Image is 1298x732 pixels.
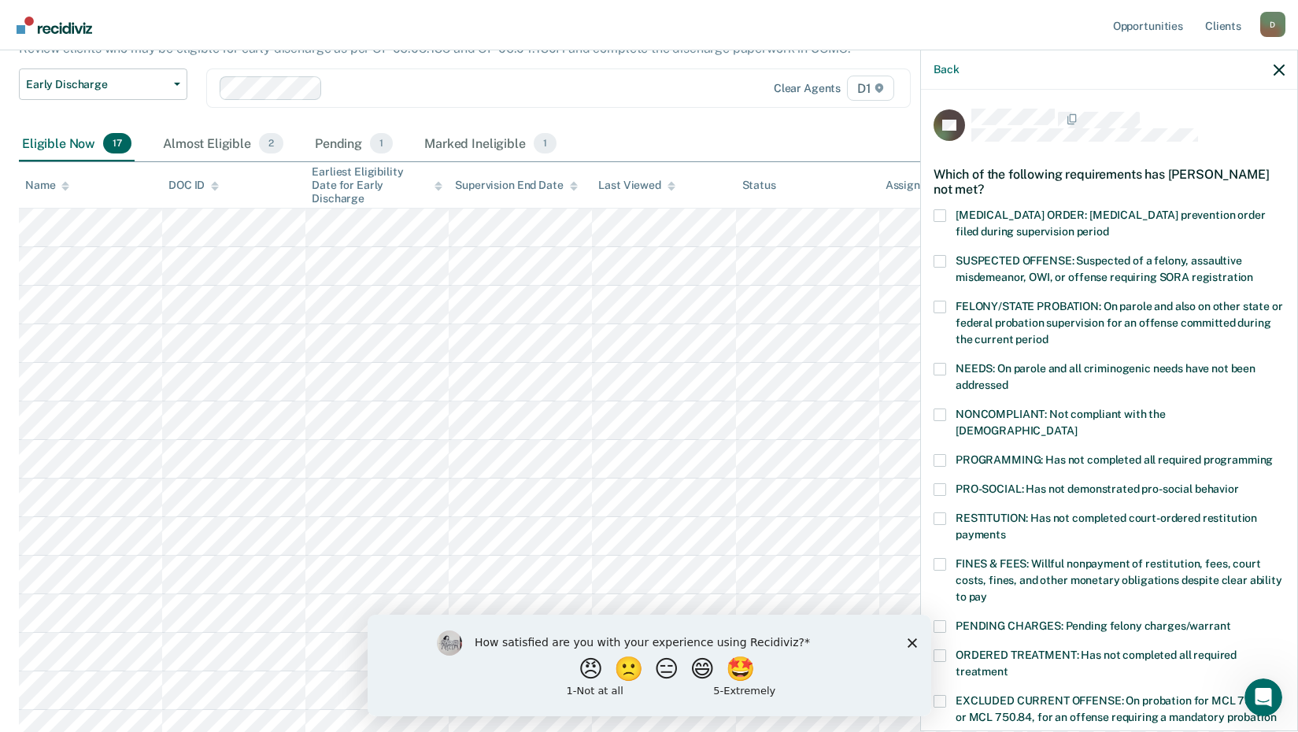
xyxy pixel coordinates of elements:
div: Last Viewed [598,179,675,192]
span: D1 [847,76,894,101]
div: Which of the following requirements has [PERSON_NAME] not met? [934,154,1285,209]
span: 17 [103,133,131,153]
img: Recidiviz [17,17,92,34]
button: Back [934,63,959,76]
span: NEEDS: On parole and all criminogenic needs have not been addressed [956,362,1255,391]
span: SUSPECTED OFFENSE: Suspected of a felony, assaultive misdemeanor, OWI, or offense requiring SORA ... [956,254,1253,283]
iframe: Intercom live chat [1244,678,1282,716]
span: 1 [370,133,393,153]
div: Pending [312,127,396,161]
span: 1 [534,133,557,153]
span: PROGRAMMING: Has not completed all required programming [956,453,1273,466]
div: Eligible Now [19,127,135,161]
span: Early Discharge [26,78,168,91]
span: PRO-SOCIAL: Has not demonstrated pro-social behavior [956,482,1239,495]
div: Name [25,179,69,192]
span: 2 [259,133,283,153]
span: FINES & FEES: Willful nonpayment of restitution, fees, court costs, fines, and other monetary obl... [956,557,1282,603]
div: Clear agents [774,82,841,95]
span: PENDING CHARGES: Pending felony charges/warrant [956,619,1230,632]
span: ORDERED TREATMENT: Has not completed all required treatment [956,649,1237,678]
div: D [1260,12,1285,37]
span: NONCOMPLIANT: Not compliant with the [DEMOGRAPHIC_DATA] [956,408,1166,437]
div: Marked Ineligible [421,127,560,161]
button: Profile dropdown button [1260,12,1285,37]
span: FELONY/STATE PROBATION: On parole and also on other state or federal probation supervision for an... [956,300,1283,346]
div: DOC ID [168,179,219,192]
span: RESTITUTION: Has not completed court-ordered restitution payments [956,512,1257,541]
div: Almost Eligible [160,127,287,161]
iframe: Survey by Kim from Recidiviz [368,615,931,716]
span: [MEDICAL_DATA] ORDER: [MEDICAL_DATA] prevention order filed during supervision period [956,209,1266,238]
div: Status [742,179,776,192]
div: Earliest Eligibility Date for Early Discharge [312,165,442,205]
div: Supervision End Date [455,179,577,192]
div: Assigned to [886,179,960,192]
